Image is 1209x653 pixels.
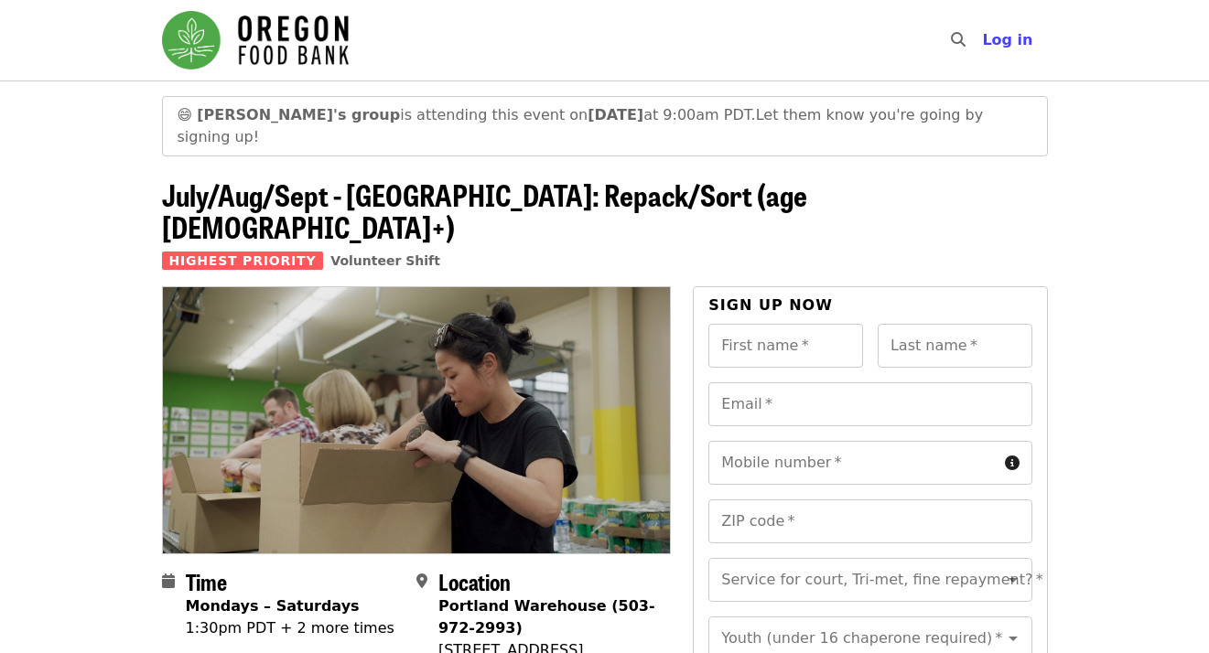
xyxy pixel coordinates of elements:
[951,31,966,48] i: search icon
[186,617,394,639] div: 1:30pm PDT + 2 more times
[588,106,643,123] strong: [DATE]
[967,22,1047,59] button: Log in
[162,173,807,248] span: July/Aug/Sept - [GEOGRAPHIC_DATA]: Repack/Sort (age [DEMOGRAPHIC_DATA]+)
[178,106,193,123] span: grinning face emoji
[982,31,1032,48] span: Log in
[416,573,427,590] i: map-marker-alt icon
[878,324,1032,368] input: Last name
[330,253,440,268] a: Volunteer Shift
[708,382,1031,426] input: Email
[708,296,833,314] span: Sign up now
[163,287,671,552] img: July/Aug/Sept - Portland: Repack/Sort (age 8+) organized by Oregon Food Bank
[162,573,175,590] i: calendar icon
[1000,626,1026,651] button: Open
[708,499,1031,543] input: ZIP code
[1000,567,1026,593] button: Open
[708,324,863,368] input: First name
[186,565,227,597] span: Time
[438,565,511,597] span: Location
[977,18,991,62] input: Search
[197,106,755,123] span: is attending this event on at 9:00am PDT.
[708,441,997,485] input: Mobile number
[186,597,360,615] strong: Mondays – Saturdays
[197,106,400,123] strong: [PERSON_NAME]'s group
[438,597,655,637] strong: Portland Warehouse (503-972-2993)
[162,11,349,70] img: Oregon Food Bank - Home
[162,252,324,270] span: Highest Priority
[1005,455,1020,472] i: circle-info icon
